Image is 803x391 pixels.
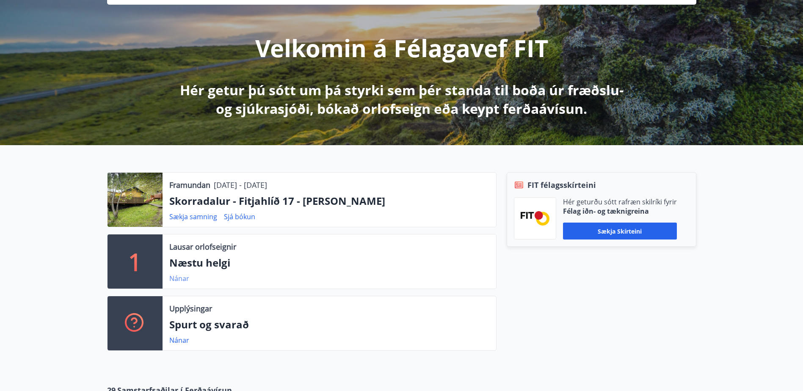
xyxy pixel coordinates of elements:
[178,81,625,118] p: Hér getur þú sótt um þá styrki sem þér standa til boða úr fræðslu- og sjúkrasjóði, bókað orlofsei...
[563,223,677,240] button: Sækja skírteini
[169,179,210,190] p: Framundan
[224,212,255,221] a: Sjá bókun
[128,245,142,278] p: 1
[169,303,212,314] p: Upplýsingar
[563,197,677,207] p: Hér geturðu sótt rafræn skilríki fyrir
[169,274,189,283] a: Nánar
[521,211,549,225] img: FPQVkF9lTnNbbaRSFyT17YYeljoOGk5m51IhT0bO.png
[255,32,548,64] p: Velkomin á Félagavef FIT
[169,336,189,345] a: Nánar
[169,194,489,208] p: Skorradalur - Fitjahlíð 17 - [PERSON_NAME]
[527,179,596,190] span: FIT félagsskírteini
[214,179,267,190] p: [DATE] - [DATE]
[169,256,489,270] p: Næstu helgi
[169,317,489,332] p: Spurt og svarað
[169,241,236,252] p: Lausar orlofseignir
[563,207,677,216] p: Félag iðn- og tæknigreina
[169,212,217,221] a: Sækja samning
